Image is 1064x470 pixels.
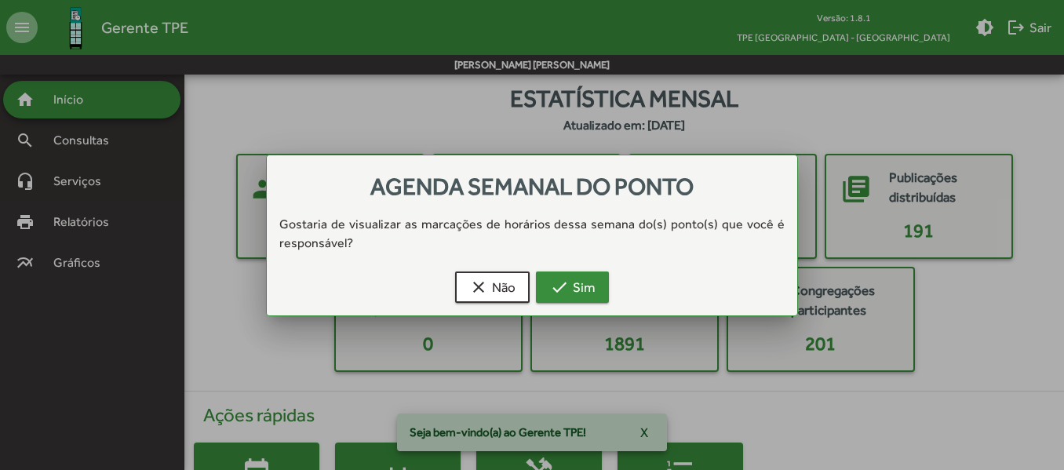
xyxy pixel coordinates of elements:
span: Agenda semanal do ponto [370,173,694,200]
button: Não [455,271,530,303]
button: Sim [536,271,609,303]
span: Sim [550,273,595,301]
span: Não [469,273,516,301]
div: Gostaria de visualizar as marcações de horários dessa semana do(s) ponto(s) que você é responsável? [267,215,797,253]
mat-icon: check [550,278,569,297]
mat-icon: clear [469,278,488,297]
